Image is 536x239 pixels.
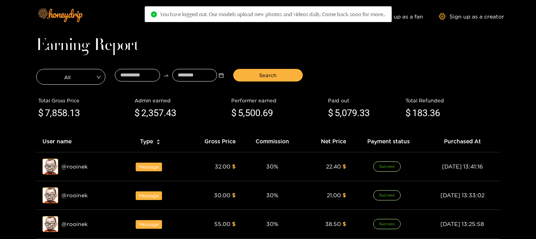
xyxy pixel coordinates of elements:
span: 38.50 [325,221,341,227]
span: $ [38,106,43,121]
span: $ [232,192,236,198]
span: Success [373,219,401,229]
span: @ rooinek [61,162,88,171]
th: Gross Price [184,131,242,152]
span: Message [136,163,162,171]
span: Success [373,190,401,200]
span: $ [231,106,236,121]
span: Search [259,71,276,79]
th: User name [36,131,116,152]
span: 32.00 [215,163,230,169]
span: You have logged out. Our models upload new photos and videos daily. Come back soon for more.. [160,11,385,17]
span: 30 % [266,163,278,169]
span: 30 % [266,192,278,198]
span: 22.40 [326,163,341,169]
span: [DATE] 13:33:02 [440,192,484,198]
span: caret-up [156,138,160,143]
span: $ [232,163,236,169]
th: Purchased At [425,131,500,152]
span: [DATE] 13:41:16 [442,163,483,169]
span: Type [140,137,153,146]
span: .69 [260,107,273,119]
span: $ [343,221,346,227]
span: Success [373,161,401,172]
a: Sign up as a fan [369,13,423,20]
span: caret-down [156,141,160,146]
span: .13 [67,107,80,119]
span: $ [343,163,346,169]
div: Admin earned [134,96,227,104]
span: 21.00 [327,192,341,198]
h1: Earning Report [36,40,500,51]
span: $ [405,106,411,121]
span: Message [136,220,162,229]
span: $ [232,221,236,227]
span: 7,858 [45,107,67,119]
div: Total Refunded [405,96,498,104]
span: All [37,71,105,82]
div: Total Gross Price [38,96,131,104]
span: $ [343,192,346,198]
th: Net Price [302,131,352,152]
span: [DATE] 13:25:58 [440,221,484,227]
span: 30.00 [214,192,230,198]
span: 5,079 [335,107,357,119]
span: .33 [357,107,370,119]
span: 30 % [266,221,278,227]
span: $ [328,106,333,121]
button: Search [233,69,303,82]
span: 5,500 [238,107,260,119]
div: Paid out [328,96,402,104]
span: .43 [164,107,176,119]
span: 2,357 [141,107,164,119]
a: Sign up as a creator [439,13,504,20]
div: Performer earned [231,96,324,104]
span: Message [136,191,162,200]
span: $ [134,106,140,121]
th: Commission [242,131,302,152]
span: @ rooinek [61,191,88,200]
span: to [163,72,169,78]
span: @ rooinek [61,220,88,228]
span: 183 [412,107,427,119]
span: check-circle [151,11,157,17]
th: Payment status [352,131,425,152]
span: 55.00 [214,221,230,227]
span: swap-right [163,72,169,78]
span: .36 [427,107,440,119]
